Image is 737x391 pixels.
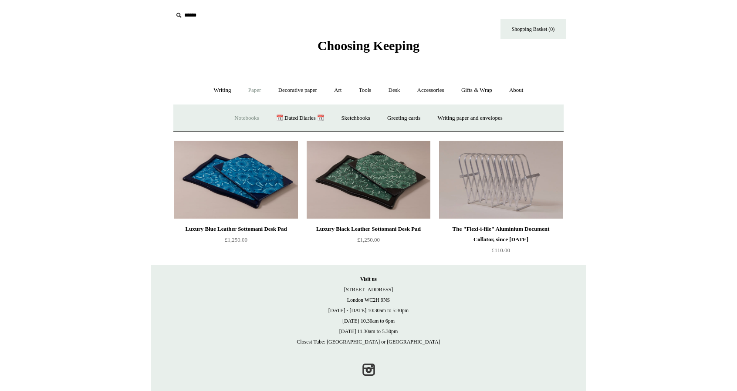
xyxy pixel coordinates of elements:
a: The "Flexi-i-file" Aluminium Document Collator, since 1941 The "Flexi-i-file" Aluminium Document ... [439,141,563,219]
a: Luxury Black Leather Sottomani Desk Pad £1,250.00 [307,224,430,260]
a: Greeting cards [379,107,428,130]
span: £1,250.00 [357,236,380,243]
a: Luxury Blue Leather Sottomani Desk Pad Luxury Blue Leather Sottomani Desk Pad [174,141,298,219]
a: Decorative paper [270,79,325,102]
a: About [501,79,531,102]
span: £1,250.00 [225,236,247,243]
a: Tools [351,79,379,102]
a: Notebooks [227,107,267,130]
div: Luxury Black Leather Sottomani Desk Pad [309,224,428,234]
a: Sketchbooks [333,107,378,130]
div: Luxury Blue Leather Sottomani Desk Pad [176,224,296,234]
a: Paper [240,79,269,102]
div: The "Flexi-i-file" Aluminium Document Collator, since [DATE] [441,224,561,245]
img: The "Flexi-i-file" Aluminium Document Collator, since 1941 [439,141,563,219]
a: The "Flexi-i-file" Aluminium Document Collator, since [DATE] £110.00 [439,224,563,260]
span: Choosing Keeping [318,38,419,53]
a: Instagram [359,360,378,379]
strong: Visit us [360,276,377,282]
a: Luxury Blue Leather Sottomani Desk Pad £1,250.00 [174,224,298,260]
a: Gifts & Wrap [453,79,500,102]
img: Luxury Black Leather Sottomani Desk Pad [307,141,430,219]
a: Writing paper and envelopes [430,107,510,130]
a: Luxury Black Leather Sottomani Desk Pad Luxury Black Leather Sottomani Desk Pad [307,141,430,219]
p: [STREET_ADDRESS] London WC2H 9NS [DATE] - [DATE] 10:30am to 5:30pm [DATE] 10.30am to 6pm [DATE] 1... [159,274,578,347]
a: Choosing Keeping [318,45,419,51]
a: Desk [381,79,408,102]
span: £110.00 [492,247,510,253]
a: 📆 Dated Diaries 📆 [268,107,332,130]
a: Writing [206,79,239,102]
a: Art [326,79,349,102]
img: Luxury Blue Leather Sottomani Desk Pad [174,141,298,219]
a: Shopping Basket (0) [500,19,566,39]
a: Accessories [409,79,452,102]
